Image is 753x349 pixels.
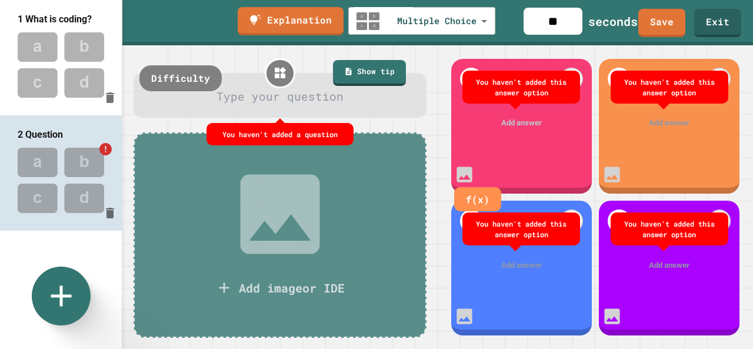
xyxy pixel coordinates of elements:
iframe: chat widget [655,251,741,301]
h1: C [460,210,482,232]
div: seconds [588,12,638,30]
a: Explanation [238,7,344,35]
svg: This question is incomplete [98,142,113,157]
a: Show tip [333,60,406,86]
span: 2 Question [18,129,63,140]
h1: B [608,68,630,90]
iframe: chat widget [704,302,741,337]
div: Add image or IDE [239,279,345,297]
div: You haven't added this answer option [468,218,574,240]
img: multiple-choice-thumbnail.png [356,12,380,30]
div: You haven't added this answer option [617,77,722,98]
span: Multiple Choice [397,14,477,28]
button: Delete question [98,86,122,109]
div: Difficulty [139,65,222,91]
div: You haven't added this answer option [468,77,574,98]
div: You haven't added a question [212,129,348,139]
a: Exit [694,9,741,37]
a: Save [638,9,685,37]
h1: A [460,68,482,90]
div: You haven't added this answer option [617,218,722,240]
span: 1 What is coding? [18,14,92,25]
button: Delete question [98,201,122,225]
h1: D [608,210,630,232]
